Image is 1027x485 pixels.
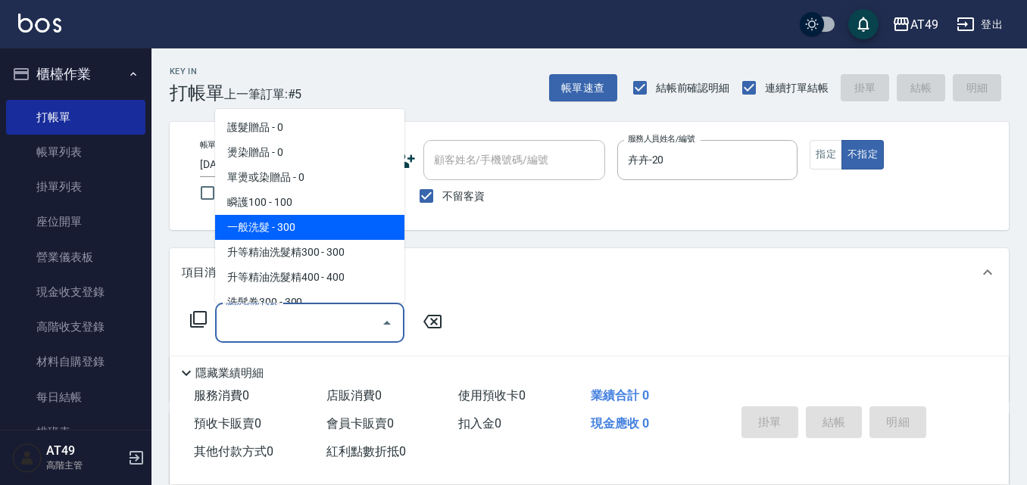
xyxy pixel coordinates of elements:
[549,74,617,102] button: 帳單速查
[12,443,42,473] img: Person
[6,380,145,415] a: 每日結帳
[18,14,61,33] img: Logo
[6,344,145,379] a: 材料自購登錄
[195,365,264,381] p: 隱藏業績明細
[628,133,695,145] label: 服務人員姓名/編號
[215,190,404,215] span: 瞬護100 - 100
[591,416,649,431] span: 現金應收 0
[215,140,404,165] span: 燙染贈品 - 0
[46,459,123,472] p: 高階主管
[200,139,232,151] label: 帳單日期
[170,82,224,104] h3: 打帳單
[194,416,261,431] span: 預收卡販賣 0
[215,115,404,140] span: 護髮贈品 - 0
[224,85,302,104] span: 上一筆訂單:#5
[200,152,348,177] input: YYYY/MM/DD hh:mm
[194,388,249,403] span: 服務消費 0
[6,169,145,204] a: 掛單列表
[6,275,145,309] a: 現金收支登錄
[375,311,399,335] button: Close
[841,140,884,169] button: 不指定
[215,265,404,290] span: 升等精油洗髮精400 - 400
[6,309,145,344] a: 高階收支登錄
[848,9,879,39] button: save
[170,248,1009,297] div: 項目消費
[458,388,526,403] span: 使用預收卡 0
[810,140,842,169] button: 指定
[326,416,394,431] span: 會員卡販賣 0
[215,290,404,315] span: 洗髮卷300 - 300
[6,135,145,169] a: 帳單列表
[6,100,145,135] a: 打帳單
[6,240,145,275] a: 營業儀表板
[6,415,145,449] a: 排班表
[591,388,649,403] span: 業績合計 0
[910,15,938,34] div: AT49
[215,215,404,240] span: 一般洗髮 - 300
[326,388,382,403] span: 店販消費 0
[326,444,406,459] span: 紅利點數折抵 0
[765,80,829,96] span: 連續打單結帳
[458,416,501,431] span: 扣入金 0
[170,67,224,76] h2: Key In
[194,444,273,459] span: 其他付款方式 0
[46,443,123,459] h5: AT49
[215,240,404,265] span: 升等精油洗髮精300 - 300
[182,265,227,281] p: 項目消費
[951,11,1009,39] button: 登出
[442,188,485,204] span: 不留客資
[656,80,730,96] span: 結帳前確認明細
[6,204,145,239] a: 座位開單
[886,9,944,40] button: AT49
[6,54,145,94] button: 櫃檯作業
[215,165,404,190] span: 單燙或染贈品 - 0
